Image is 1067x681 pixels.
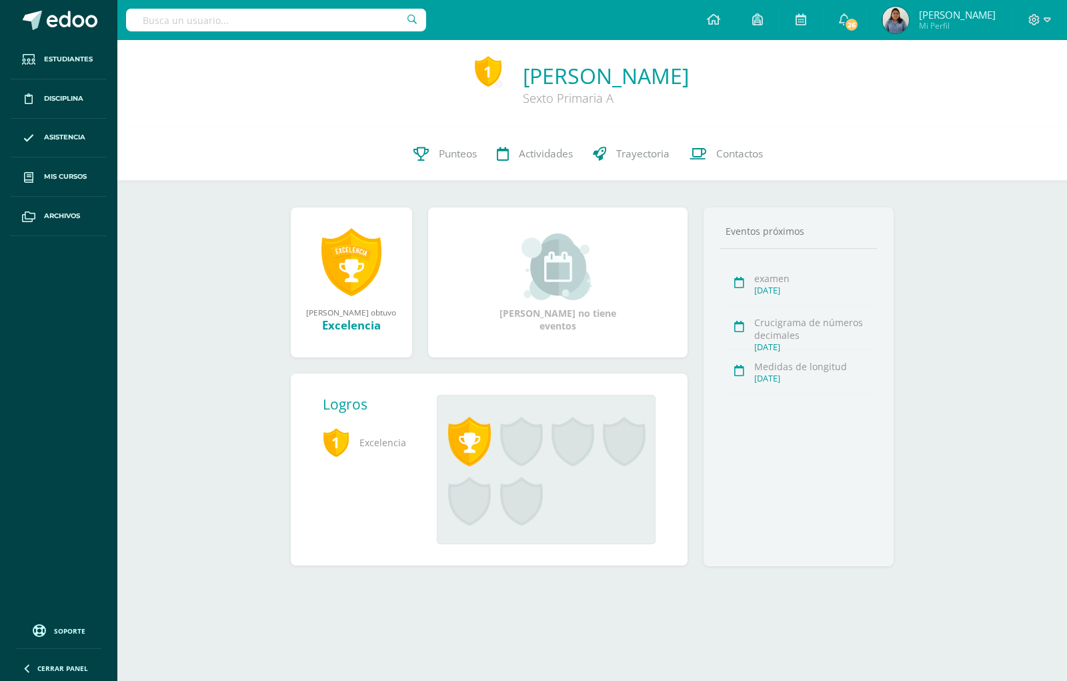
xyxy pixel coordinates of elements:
[680,127,773,181] a: Contactos
[37,664,88,673] span: Cerrar panel
[323,427,349,458] span: 1
[519,147,573,161] span: Actividades
[11,79,107,119] a: Disciplina
[487,127,583,181] a: Actividades
[754,360,874,373] div: Medidas de longitud
[754,342,874,353] div: [DATE]
[11,40,107,79] a: Estudiantes
[304,307,399,317] div: [PERSON_NAME] obtuvo
[616,147,670,161] span: Trayectoria
[54,626,85,636] span: Soporte
[754,272,874,285] div: examen
[44,211,80,221] span: Archivos
[521,233,594,300] img: event_small.png
[44,132,85,143] span: Asistencia
[11,119,107,158] a: Asistencia
[523,90,689,106] div: Sexto Primaria A
[475,56,501,87] div: 1
[403,127,487,181] a: Punteos
[126,9,426,31] input: Busca un usuario...
[491,233,624,332] div: [PERSON_NAME] no tiene eventos
[439,147,477,161] span: Punteos
[844,17,859,32] span: 26
[304,317,399,333] div: Excelencia
[716,147,763,161] span: Contactos
[583,127,680,181] a: Trayectoria
[323,424,416,461] span: Excelencia
[919,8,996,21] span: [PERSON_NAME]
[720,225,878,237] div: Eventos próximos
[919,20,996,31] span: Mi Perfil
[44,54,93,65] span: Estudiantes
[44,171,87,182] span: Mis cursos
[754,373,874,384] div: [DATE]
[754,285,874,296] div: [DATE]
[44,93,83,104] span: Disciplina
[11,157,107,197] a: Mis cursos
[11,197,107,236] a: Archivos
[754,316,874,342] div: Crucigrama de números decimales
[16,621,101,639] a: Soporte
[882,7,909,33] img: c29edd5519ed165661ad7af758d39eaf.png
[523,61,689,90] a: [PERSON_NAME]
[323,395,427,414] div: Logros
